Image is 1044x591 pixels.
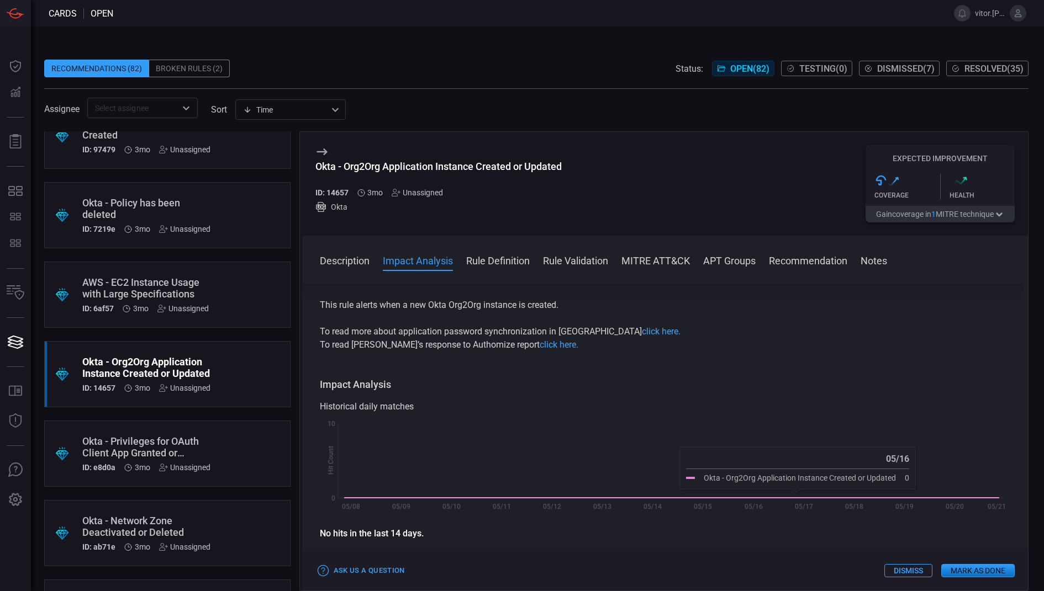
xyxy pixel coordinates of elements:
[866,154,1015,163] h5: Expected Improvement
[243,104,328,115] div: Time
[987,503,1005,510] text: 05/21
[82,276,210,300] div: AWS - EC2 Instance Usage with Large Specifications
[392,188,443,197] div: Unassigned
[320,528,424,539] strong: No hits in the last 14 days.
[859,61,940,76] button: Dismissed(7)
[159,384,210,392] div: Unassigned
[315,562,408,579] button: Ask Us a Question
[493,503,511,510] text: 05/11
[367,188,383,197] span: May 27, 2025 1:55 AM
[543,503,561,510] text: 05/12
[159,463,210,472] div: Unassigned
[320,378,1011,391] h3: Impact Analysis
[466,253,530,267] button: Rule Definition
[845,503,863,510] text: 05/18
[320,400,1011,413] div: Historical daily matches
[2,457,29,483] button: Ask Us A Question
[82,304,114,313] h5: ID: 6af57
[82,197,210,220] div: Okta - Policy has been deleted
[383,253,453,267] button: Impact Analysis
[2,280,29,306] button: Inventory
[341,503,360,510] text: 05/08
[2,408,29,434] button: Threat Intelligence
[157,304,209,313] div: Unassigned
[315,188,349,197] h5: ID: 14657
[794,503,813,510] text: 05/17
[315,161,562,172] div: Okta - Org2Org Application Instance Created or Updated
[895,503,913,510] text: 05/19
[315,201,562,212] div: Okta
[2,178,29,204] button: MITRE - Detection Posture
[941,564,1015,577] button: Mark as Done
[178,100,194,116] button: Open
[2,231,29,257] button: CHRONICLE RULE-SET
[593,503,611,510] text: 05/13
[946,61,1029,76] button: Resolved(35)
[82,145,115,154] h5: ID: 97479
[82,225,115,233] h5: ID: 7219e
[884,564,932,577] button: Dismiss
[135,225,150,233] span: May 27, 2025 1:55 AM
[964,63,1024,74] span: Resolved ( 35 )
[91,101,176,115] input: Select assignee
[159,145,210,154] div: Unassigned
[135,145,150,154] span: Jun 03, 2025 2:45 AM
[49,8,77,19] span: Cards
[2,378,29,404] button: Rule Catalog
[135,542,150,551] span: May 13, 2025 2:01 AM
[442,503,460,510] text: 05/10
[320,325,1011,338] p: To read more about application password synchronization in [GEOGRAPHIC_DATA]
[82,384,115,392] h5: ID: 14657
[91,8,113,19] span: open
[82,435,210,459] div: Okta - Privileges for OAuth Client App Granted or Revoked
[331,494,335,502] text: 0
[2,129,29,155] button: Reports
[159,225,210,233] div: Unassigned
[676,63,703,74] span: Status:
[211,104,227,115] label: sort
[744,503,762,510] text: 05/16
[82,542,115,551] h5: ID: ab71e
[543,253,608,267] button: Rule Validation
[694,503,712,510] text: 05/15
[320,299,1011,312] p: This rule alerts when a new Okta Org2Org instance is created.
[877,63,935,74] span: Dismissed ( 7 )
[320,338,1011,352] p: To read [PERSON_NAME]’s response to Authomize report
[320,253,370,267] button: Description
[861,253,887,267] button: Notes
[328,420,335,428] text: 10
[621,253,690,267] button: MITRE ATT&CK
[703,253,756,267] button: APT Groups
[931,210,936,219] span: 1
[135,384,150,392] span: May 27, 2025 1:55 AM
[799,63,847,74] span: Testing ( 0 )
[642,326,681,337] a: click here.
[874,191,940,199] div: Coverage
[2,329,29,355] button: Cards
[149,60,230,77] div: Broken Rules (2)
[133,304,149,313] span: May 27, 2025 1:55 AM
[540,339,578,350] a: click here.
[866,206,1015,222] button: Gaincoverage in1MITRE technique
[769,253,847,267] button: Recommendation
[327,446,335,475] text: Hit Count
[392,503,410,510] text: 05/09
[2,487,29,513] button: Preferences
[730,63,769,74] span: Open ( 82 )
[2,79,29,106] button: Detections
[44,60,149,77] div: Recommendations (82)
[82,463,115,472] h5: ID: e8d0a
[135,463,150,472] span: May 20, 2025 2:49 AM
[950,191,1015,199] div: Health
[712,61,774,76] button: Open(82)
[945,503,963,510] text: 05/20
[2,204,29,231] button: POTENTIAL COVERAGE
[82,356,210,379] div: Okta - Org2Org Application Instance Created or Updated
[44,104,80,114] span: Assignee
[644,503,662,510] text: 05/14
[781,61,852,76] button: Testing(0)
[2,53,29,79] button: Dashboard
[975,9,1005,18] span: vitor.[PERSON_NAME]
[82,515,210,538] div: Okta - Network Zone Deactivated or Deleted
[159,542,210,551] div: Unassigned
